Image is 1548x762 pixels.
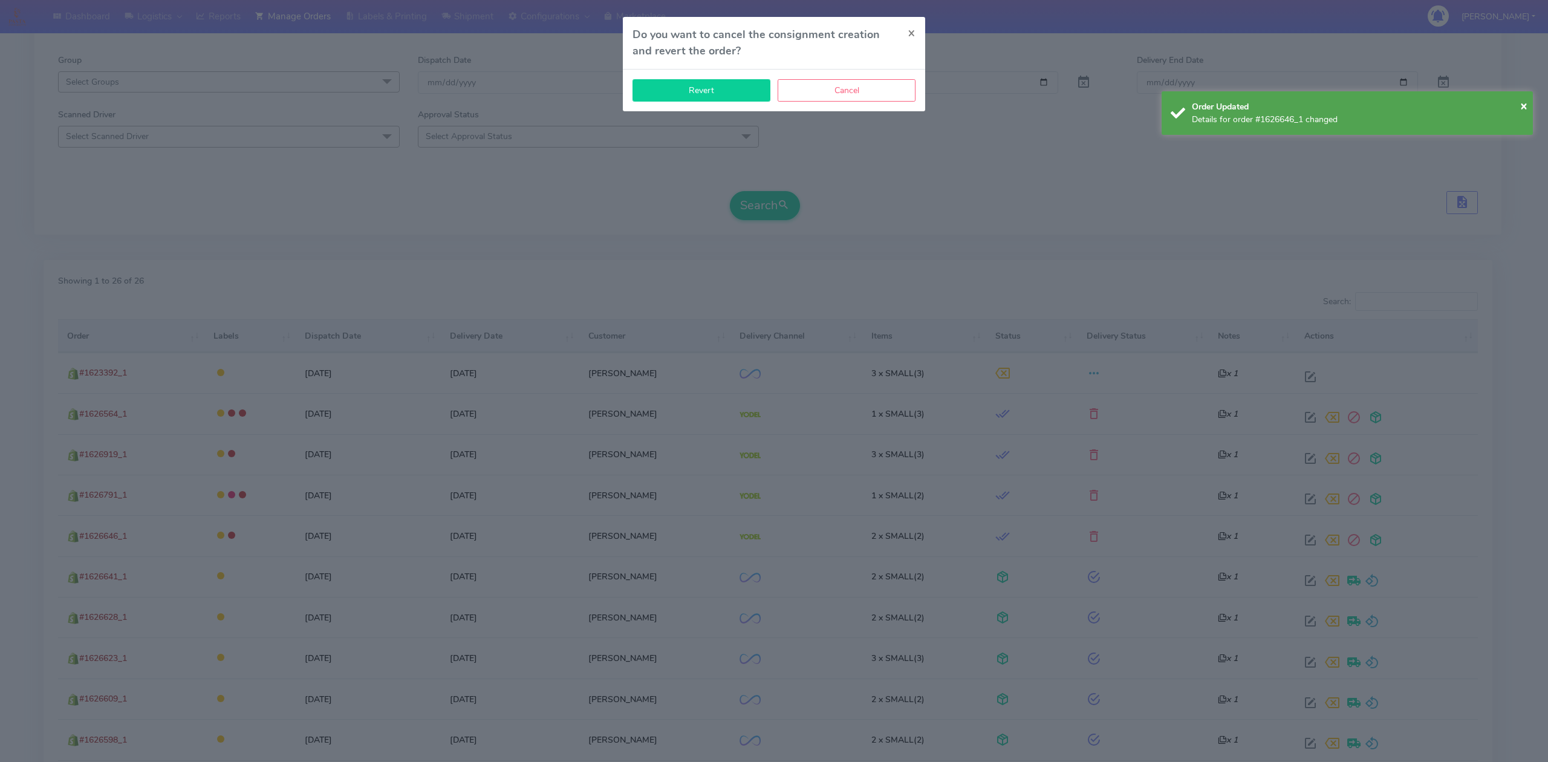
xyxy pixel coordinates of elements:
[778,79,915,102] button: Cancel
[898,17,925,49] button: Close
[908,24,915,41] span: ×
[633,79,770,102] button: Revert
[1192,100,1524,113] div: Order Updated
[1520,97,1527,115] button: Close
[633,27,898,59] h4: Do you want to cancel the consignment creation and revert the order?
[1520,97,1527,114] span: ×
[1192,113,1524,126] div: Details for order #1626646_1 changed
